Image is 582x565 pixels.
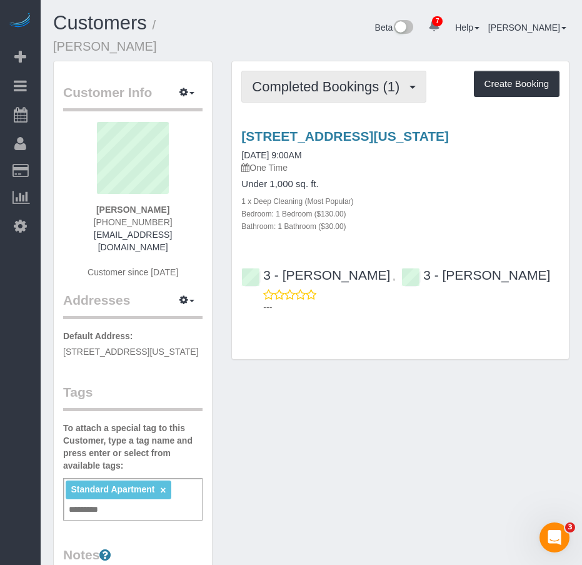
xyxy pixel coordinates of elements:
[241,179,559,190] h4: Under 1,000 sq. ft.
[432,16,443,26] span: 7
[241,197,353,206] small: 1 x Deep Cleaning (Most Popular)
[241,268,390,282] a: 3 - [PERSON_NAME]
[63,330,133,342] label: Default Address:
[94,230,172,252] a: [EMAIL_ADDRESS][DOMAIN_NAME]
[241,222,346,231] small: Bathroom: 1 Bathroom ($30.00)
[53,12,147,34] a: Customers
[241,210,346,218] small: Bedroom: 1 Bedroom ($130.00)
[393,20,413,36] img: New interface
[393,272,395,282] span: ,
[241,161,559,174] p: One Time
[63,347,199,357] span: [STREET_ADDRESS][US_STATE]
[88,267,178,277] span: Customer since [DATE]
[565,522,575,532] span: 3
[401,268,550,282] a: 3 - [PERSON_NAME]
[96,205,169,215] strong: [PERSON_NAME]
[94,217,173,227] span: [PHONE_NUMBER]
[539,522,569,552] iframe: Intercom live chat
[488,23,566,33] a: [PERSON_NAME]
[422,13,446,40] a: 7
[241,129,449,143] a: [STREET_ADDRESS][US_STATE]
[8,13,33,30] img: Automaid Logo
[241,150,301,160] a: [DATE] 9:00AM
[63,422,203,472] label: To attach a special tag to this Customer, type a tag name and press enter or select from availabl...
[263,301,559,313] p: ---
[63,383,203,411] legend: Tags
[455,23,479,33] a: Help
[241,71,426,103] button: Completed Bookings (1)
[252,79,406,94] span: Completed Bookings (1)
[160,485,166,496] a: ×
[71,484,154,494] span: Standard Apartment
[474,71,559,97] button: Create Booking
[63,83,203,111] legend: Customer Info
[375,23,414,33] a: Beta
